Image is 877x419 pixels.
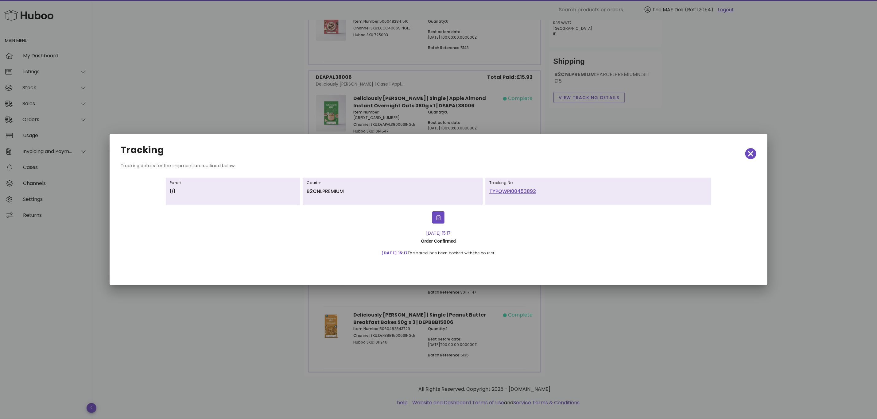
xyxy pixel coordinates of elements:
div: [DATE] 15:17 [377,230,500,236]
div: Tracking details for the shipment are outlined below [116,162,761,174]
div: Order Confirmed [377,236,500,246]
h2: Tracking [121,145,164,155]
p: 1/1 [170,188,296,195]
h6: Tracking No. [489,180,707,185]
a: TYPQWPI00453892 [489,188,707,195]
div: The parcel has been booked with the courier. [377,246,500,257]
span: [DATE] 15:17 [382,250,408,256]
p: B2CNLPREMIUM [307,188,479,195]
h6: Parcel [170,180,296,185]
h6: Courier [307,180,479,185]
